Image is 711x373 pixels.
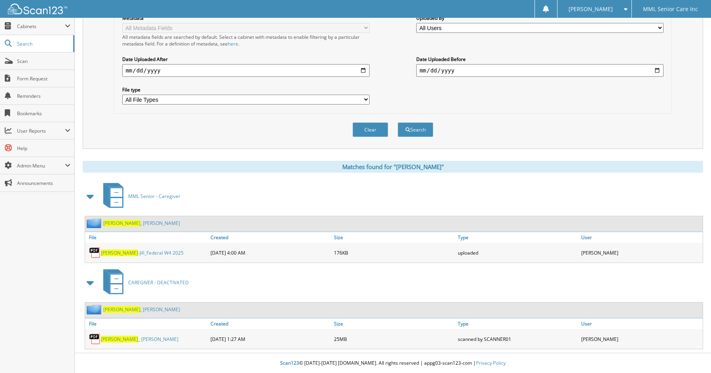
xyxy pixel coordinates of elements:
[75,354,711,373] div: © [DATE]-[DATE] [DOMAIN_NAME]. All rights reserved | appg03-scan123-com |
[332,318,455,329] a: Size
[456,318,579,329] a: Type
[101,336,178,343] a: [PERSON_NAME]_ [PERSON_NAME]
[128,279,189,286] span: CAREGIVER - DEACTIVATED
[122,15,369,21] label: Metadata
[128,193,180,200] span: MML Senior - Caregiver
[17,162,65,169] span: Admin Menu
[416,56,663,63] label: Date Uploaded Before
[89,247,101,259] img: PDF.png
[579,245,703,261] div: [PERSON_NAME]
[353,122,388,137] button: Clear
[579,331,703,347] div: [PERSON_NAME]
[476,360,506,366] a: Privacy Policy
[87,218,103,228] img: folder2.png
[332,232,455,243] a: Size
[103,220,140,226] span: [PERSON_NAME]
[17,110,70,117] span: Bookmarks
[103,220,180,226] a: [PERSON_NAME], [PERSON_NAME]
[579,232,703,243] a: User
[87,304,103,314] img: folder2.png
[456,232,579,243] a: Type
[101,336,138,343] span: [PERSON_NAME]
[416,64,663,77] input: end
[85,232,209,243] a: File
[83,161,703,173] div: Matches found for "[PERSON_NAME]"
[122,64,369,77] input: start
[228,40,238,47] a: here
[209,232,332,243] a: Created
[122,56,369,63] label: Date Uploaded After
[209,318,332,329] a: Created
[8,4,67,14] img: scan123-logo-white.svg
[17,128,65,134] span: User Reports
[416,15,663,21] label: Uploaded By
[122,86,369,93] label: File type
[209,331,332,347] div: [DATE] 1:27 AM
[332,245,455,261] div: 176KB
[643,7,698,11] span: MML Senior Care Inc
[17,180,70,186] span: Announcements
[671,335,711,373] iframe: Chat Widget
[101,249,138,256] span: [PERSON_NAME]
[122,34,369,47] div: All metadata fields are searched by default. Select a cabinet with metadata to enable filtering b...
[101,249,184,256] a: [PERSON_NAME]-Jill_Federal W4 2025
[332,331,455,347] div: 25MB
[103,306,180,313] a: [PERSON_NAME], [PERSON_NAME]
[456,331,579,347] div: scanned by SCANNER01
[398,122,433,137] button: Search
[579,318,703,329] a: User
[17,58,70,65] span: Scan
[280,360,299,366] span: Scan123
[17,93,70,99] span: Reminders
[209,245,332,261] div: [DATE] 4:00 AM
[456,245,579,261] div: uploaded
[569,7,613,11] span: [PERSON_NAME]
[17,40,69,47] span: Search
[17,23,65,30] span: Cabinets
[85,318,209,329] a: File
[17,75,70,82] span: Form Request
[89,333,101,345] img: PDF.png
[99,181,180,212] a: MML Senior - Caregiver
[17,145,70,152] span: Help
[99,267,189,298] a: CAREGIVER - DEACTIVATED
[103,306,140,313] span: [PERSON_NAME]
